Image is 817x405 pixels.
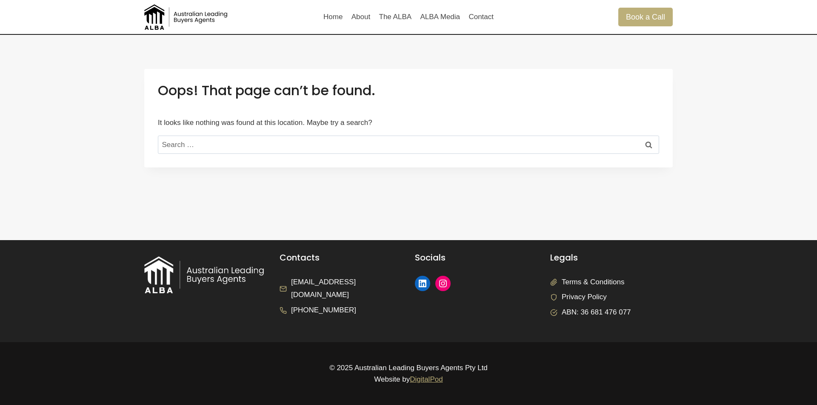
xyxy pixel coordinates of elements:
[144,4,229,30] img: Australian Leading Buyers Agents
[280,304,356,317] a: [PHONE_NUMBER]
[416,7,464,27] a: ALBA Media
[562,306,631,319] span: ABN: 36 681 476 077
[562,291,607,304] span: Privacy Policy
[410,375,443,383] a: DigitalPod
[291,276,402,302] span: [EMAIL_ADDRESS][DOMAIN_NAME]
[618,8,673,26] a: Book a Call
[319,7,498,27] nav: Primary Navigation
[562,276,624,289] span: Terms & Conditions
[291,304,356,317] span: [PHONE_NUMBER]
[464,7,498,27] a: Contact
[638,136,659,154] input: Search
[158,117,659,128] p: It looks like nothing was found at this location. Maybe try a search?
[319,7,347,27] a: Home
[347,7,375,27] a: About
[550,253,673,263] h5: Legals
[280,276,402,302] a: [EMAIL_ADDRESS][DOMAIN_NAME]
[374,7,416,27] a: The ALBA
[415,253,537,263] h5: Socials
[158,82,659,99] h1: Oops! That page can’t be found.
[280,253,402,263] h5: Contacts
[144,362,673,385] p: © 2025 Australian Leading Buyers Agents Pty Ltd Website by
